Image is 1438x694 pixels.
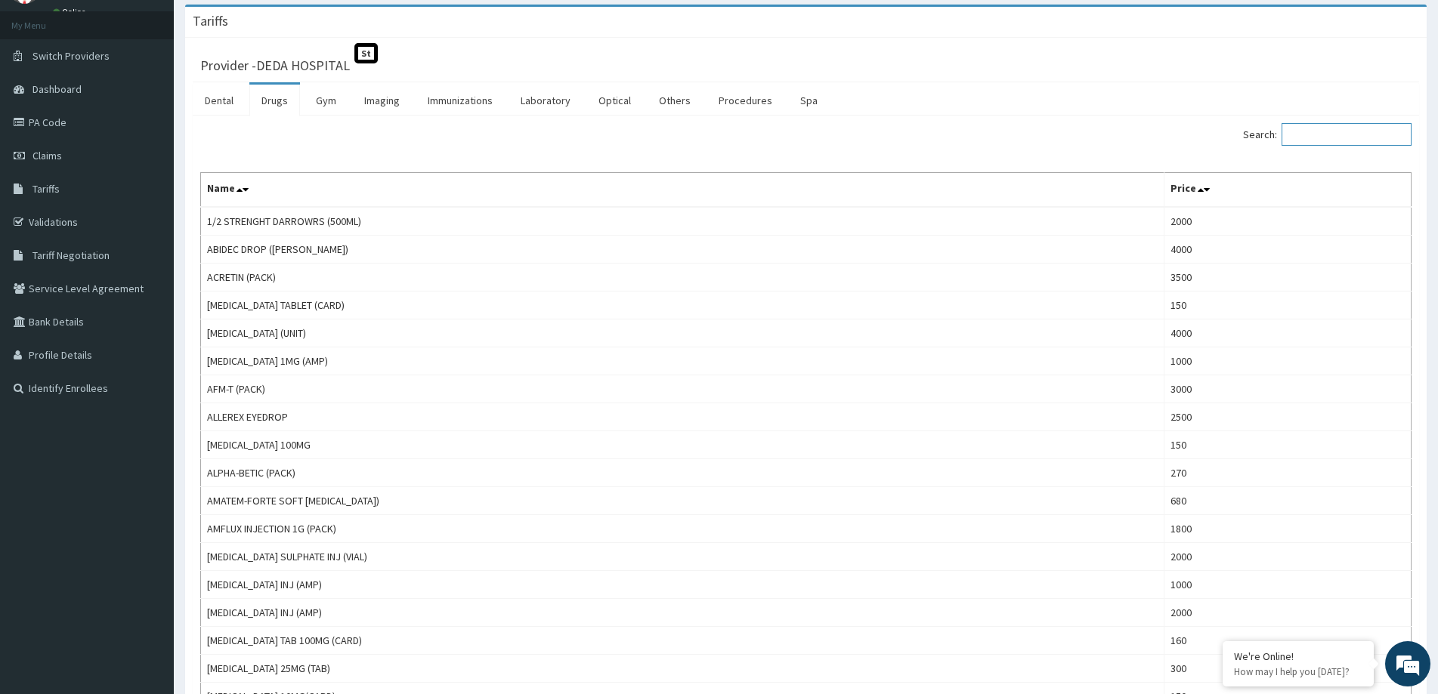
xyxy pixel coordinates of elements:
span: Claims [32,149,62,162]
td: [MEDICAL_DATA] TAB 100MG (CARD) [201,627,1164,655]
td: [MEDICAL_DATA] 1MG (AMP) [201,347,1164,375]
td: 3000 [1164,375,1412,403]
input: Search: [1282,123,1412,146]
a: Online [53,7,89,17]
label: Search: [1243,123,1412,146]
img: d_794563401_company_1708531726252_794563401 [28,76,61,113]
td: AMATEM-FORTE SOFT [MEDICAL_DATA]) [201,487,1164,515]
td: [MEDICAL_DATA] SULPHATE INJ (VIAL) [201,543,1164,571]
td: [MEDICAL_DATA] (UNIT) [201,319,1164,347]
span: St [354,43,378,63]
a: Dental [193,85,246,116]
td: 4000 [1164,236,1412,264]
div: Chat with us now [79,85,254,104]
span: We're online! [88,190,209,343]
a: Immunizations [416,85,505,116]
a: Drugs [249,85,300,116]
td: AFM-T (PACK) [201,375,1164,403]
td: 1000 [1164,347,1412,375]
span: Switch Providers [32,49,110,63]
h3: Provider - DEDA HOSPITAL [200,59,350,72]
a: Laboratory [509,85,583,116]
td: ALPHA-BETIC (PACK) [201,459,1164,487]
td: ACRETIN (PACK) [201,264,1164,291]
td: 1800 [1164,515,1412,543]
a: Optical [586,85,643,116]
td: ABIDEC DROP ([PERSON_NAME]) [201,236,1164,264]
td: 2000 [1164,207,1412,236]
a: Imaging [352,85,412,116]
td: 1/2 STRENGHT DARROWRS (500ML) [201,207,1164,236]
td: 680 [1164,487,1412,515]
td: 2000 [1164,543,1412,571]
td: 270 [1164,459,1412,487]
td: [MEDICAL_DATA] TABLET (CARD) [201,291,1164,319]
td: 150 [1164,431,1412,459]
td: 4000 [1164,319,1412,347]
textarea: Type your message and hit 'Enter' [8,412,288,465]
span: Dashboard [32,82,82,96]
td: [MEDICAL_DATA] INJ (AMP) [201,571,1164,599]
a: Others [647,85,703,116]
p: How may I help you today? [1234,665,1362,678]
td: ALLEREX EYEDROP [201,403,1164,431]
th: Name [201,173,1164,208]
a: Spa [788,85,830,116]
td: AMFLUX INJECTION 1G (PACK) [201,515,1164,543]
div: Minimize live chat window [248,8,284,44]
div: We're Online! [1234,649,1362,663]
td: [MEDICAL_DATA] INJ (AMP) [201,599,1164,627]
td: 300 [1164,655,1412,683]
td: [MEDICAL_DATA] 25MG (TAB) [201,655,1164,683]
td: 3500 [1164,264,1412,291]
td: 2000 [1164,599,1412,627]
span: Tariffs [32,182,60,196]
td: 160 [1164,627,1412,655]
td: 1000 [1164,571,1412,599]
a: Procedures [707,85,784,116]
h3: Tariffs [193,14,228,28]
td: 150 [1164,291,1412,319]
th: Price [1164,173,1412,208]
td: [MEDICAL_DATA] 100MG [201,431,1164,459]
span: Tariff Negotiation [32,248,110,262]
td: 2500 [1164,403,1412,431]
a: Gym [304,85,348,116]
